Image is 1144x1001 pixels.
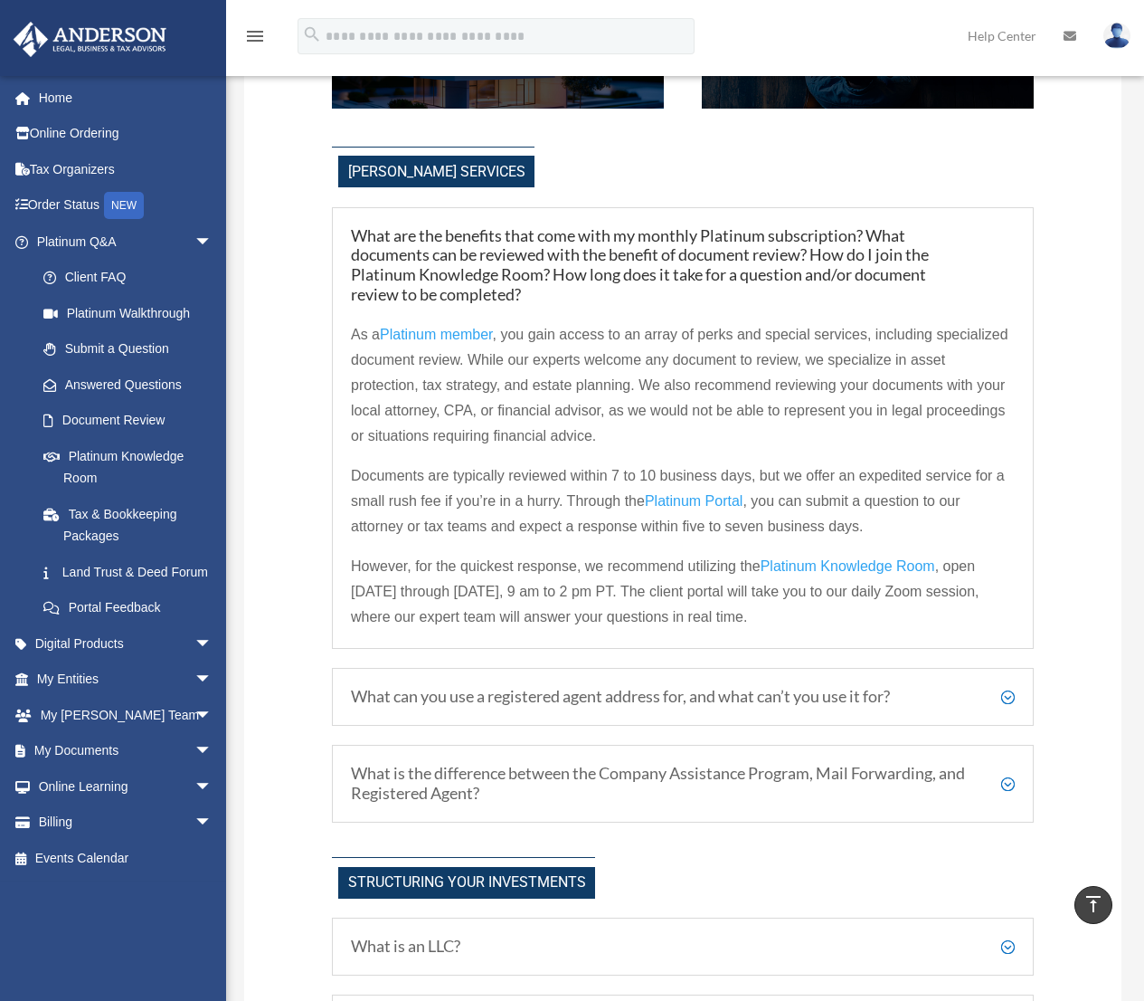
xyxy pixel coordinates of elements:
[194,697,231,734] span: arrow_drop_down
[25,496,240,554] a: Tax & Bookkeeping Packages
[13,805,240,841] a: Billingarrow_drop_down
[1083,893,1104,915] i: vertical_align_top
[645,493,743,509] span: Platinum Portal
[13,733,240,769] a: My Documentsarrow_drop_down
[244,32,266,47] a: menu
[13,187,240,224] a: Order StatusNEW
[25,438,240,496] a: Platinum Knowledge Room
[645,493,743,518] a: Platinum Portal
[351,687,1015,707] h5: What can you use a registered agent address for, and what can’t you use it for?
[194,224,231,261] span: arrow_drop_down
[244,25,266,47] i: menu
[25,367,240,403] a: Answered Questions
[13,224,240,260] a: Platinum Q&Aarrow_drop_down
[13,116,240,152] a: Online Ordering
[302,24,322,44] i: search
[13,151,240,187] a: Tax Organizers
[25,403,240,439] a: Document Review
[25,331,240,367] a: Submit a Question
[194,733,231,770] span: arrow_drop_down
[351,558,979,624] span: , open [DATE] through [DATE], 9 am to 2 pm PT. The client portal will take you to our daily Zoom ...
[351,468,1005,509] span: Documents are typically reviewed within 7 to 10 business days, but we offer an expedited service ...
[13,662,240,698] a: My Entitiesarrow_drop_down
[8,22,172,57] img: Anderson Advisors Platinum Portal
[194,625,231,663] span: arrow_drop_down
[13,80,240,116] a: Home
[25,590,240,626] a: Portal Feedback
[380,327,493,342] span: Platinum member
[351,327,380,342] span: As a
[351,327,1008,443] span: , you gain access to an array of perks and special services, including specialized document revie...
[25,295,240,331] a: Platinum Walkthrough
[351,558,761,574] span: However, for the quickest response, we recommend utilizing the
[13,697,240,733] a: My [PERSON_NAME] Teamarrow_drop_down
[194,805,231,842] span: arrow_drop_down
[380,327,493,351] a: Platinum member
[13,625,240,662] a: Digital Productsarrow_drop_down
[761,558,935,583] a: Platinum Knowledge Room
[351,937,1015,957] h5: What is an LLC?
[1103,23,1130,49] img: User Pic
[104,192,144,219] div: NEW
[25,260,231,296] a: Client FAQ
[194,768,231,806] span: arrow_drop_down
[761,558,935,574] span: Platinum Knowledge Room
[351,493,960,534] span: , you can submit a question to our attorney or tax teams and expect a response within five to sev...
[1074,886,1112,924] a: vertical_align_top
[351,764,1015,803] h5: What is the difference between the Company Assistance Program, Mail Forwarding, and Registered Ag...
[13,840,240,876] a: Events Calendar
[194,662,231,699] span: arrow_drop_down
[338,156,534,187] span: [PERSON_NAME] Services
[13,768,240,805] a: Online Learningarrow_drop_down
[338,867,595,899] span: Structuring Your investments
[25,554,240,590] a: Land Trust & Deed Forum
[351,226,1015,304] h5: What are the benefits that come with my monthly Platinum subscription? What documents can be revi...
